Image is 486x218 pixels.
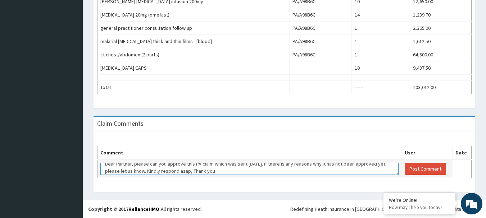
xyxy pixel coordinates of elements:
[97,120,144,127] h3: Claim Comments
[97,48,290,61] td: ct chest/abdomen (2 parts)
[389,197,450,203] div: We're Online!
[351,35,410,48] td: 1
[4,143,137,168] textarea: Type your message and hit 'Enter'
[289,35,351,48] td: PA/A98B6C
[453,146,472,160] th: Date
[405,163,446,175] button: Post Comment
[118,4,135,21] div: Minimize live chat window
[37,40,121,50] div: Chat with us now
[351,48,410,61] td: 1
[42,64,99,136] span: We're online!
[410,35,472,48] td: 1,612.50
[128,206,159,212] a: RelianceHMO
[97,22,290,35] td: general practitioner consultation follow up
[402,146,453,160] th: User
[88,206,161,212] strong: Copyright © 2017 .
[13,36,29,54] img: d_794563401_company_1708531726252_794563401
[289,22,351,35] td: PA/A98B6C
[100,163,399,175] textarea: Dear Partner, please can you approve this PA claim which was sent [DATE]. If there is any reasons...
[410,48,472,61] td: 64,500.00
[410,81,472,94] td: 103,012.00
[351,22,410,35] td: 1
[410,61,472,75] td: 9,487.50
[97,81,290,94] td: Total
[83,200,486,218] footer: All rights reserved.
[351,81,410,94] td: ------
[97,8,290,22] td: [MEDICAL_DATA] 20mg (omefast)
[97,146,402,160] th: Comment
[351,8,410,22] td: 14
[289,48,351,61] td: PA/A98B6C
[97,35,290,48] td: malarial [MEDICAL_DATA] thick and thin films - [blood]
[290,205,481,213] div: Redefining Heath Insurance in [GEOGRAPHIC_DATA] using Telemedicine and Data Science!
[351,61,410,75] td: 10
[410,8,472,22] td: 1,239.70
[410,22,472,35] td: 2,365.00
[389,204,450,210] p: How may I help you today?
[97,61,290,75] td: [MEDICAL_DATA] CAPS
[289,8,351,22] td: PA/A98B6C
